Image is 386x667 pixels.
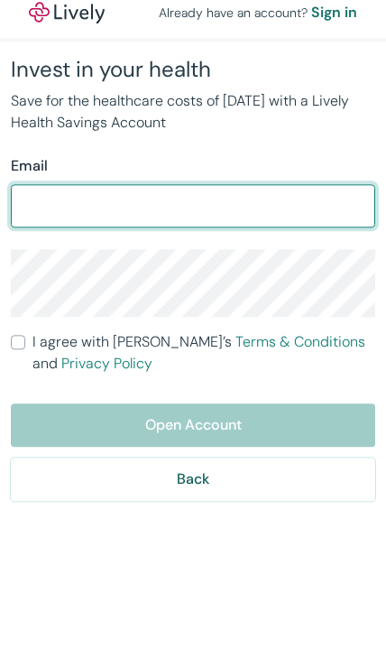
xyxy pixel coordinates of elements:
a: Sign in [311,14,357,36]
h2: Invest in your health [11,69,375,96]
div: Already have an account? [159,14,357,36]
button: Back [11,470,375,514]
span: I agree with [PERSON_NAME]’s and [32,344,375,387]
a: Terms & Conditions [235,345,365,364]
a: Privacy Policy [61,366,152,385]
label: Email [11,168,48,190]
p: Save for the healthcare costs of [DATE] with a Lively Health Savings Account [11,103,375,146]
a: LivelyLively [29,14,105,36]
img: Lively [29,14,105,36]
